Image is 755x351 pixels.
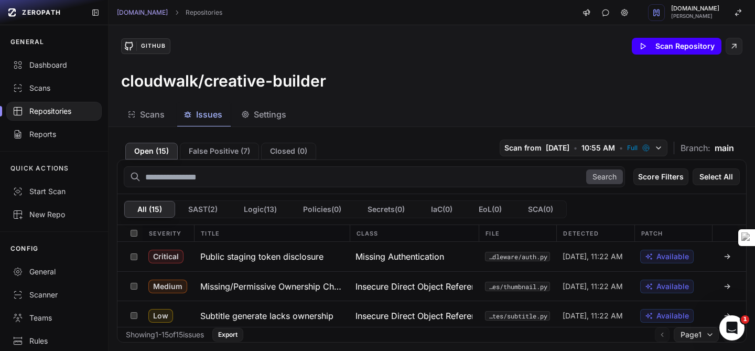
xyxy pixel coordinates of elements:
h3: Subtitle generate lacks ownership [200,310,333,322]
span: Medium [148,280,187,293]
div: Severity [143,225,195,241]
div: Class [350,225,479,241]
span: Insecure Direct Object Reference (IDOR) [355,310,472,322]
button: Export [212,328,243,342]
div: Title [194,225,349,241]
button: Select All [693,168,740,185]
span: Page 1 [681,329,702,340]
button: Public staging token disclosure [194,242,349,271]
button: Open (15) [125,143,178,159]
span: 1 [741,315,749,324]
div: File [479,225,556,241]
button: Scan from [DATE] • 10:55 AM • Full [500,140,667,156]
span: Low [148,309,173,323]
div: Repositories [13,106,95,116]
div: New Repo [13,209,95,220]
span: Branch: [681,142,710,154]
span: Critical [148,250,184,263]
span: main [715,142,734,154]
span: [DATE], 11:22 AM [563,311,623,321]
div: Critical Public staging token disclosure Missing Authentication src/middleware/auth.py [DATE], 11... [117,242,746,271]
div: Teams [13,313,95,323]
div: Scanner [13,290,95,300]
button: SCA(0) [515,201,566,218]
span: 10:55 AM [581,143,615,153]
p: CONFIG [10,244,38,253]
iframe: Intercom live chat [719,315,745,341]
div: Low Subtitle generate lacks ownership Insecure Direct Object Reference (IDOR) src/routes/subtitle... [117,301,746,330]
span: [DATE], 11:22 AM [563,281,623,292]
button: Secrets(0) [354,201,418,218]
span: Insecure Direct Object Reference (IDOR) [355,280,472,293]
div: Reports [13,129,95,140]
p: QUICK ACTIONS [10,164,69,173]
div: Scans [13,83,95,93]
div: General [13,267,95,277]
button: Scan Repository [632,38,721,55]
div: Patch [634,225,712,241]
button: False Positive (7) [180,143,259,159]
button: EoL(0) [466,201,515,218]
div: Medium Missing/Permissive Ownership Check Insecure Direct Object Reference (IDOR) src/routes/thum... [117,271,746,301]
button: Missing/Permissive Ownership Check [194,272,349,301]
button: Policies(0) [290,201,354,218]
button: All (15) [124,201,175,218]
span: Available [656,281,689,292]
h3: cloudwalk/creative-builder [121,71,326,90]
svg: chevron right, [173,9,180,16]
span: ZEROPATH [22,8,61,17]
span: Available [656,251,689,262]
div: Rules [13,336,95,346]
button: src/routes/subtitle.py [485,311,550,321]
button: Search [586,169,623,184]
span: [DATE], 11:22 AM [563,251,623,262]
div: Detected [556,225,634,241]
button: Page1 [674,327,719,342]
span: Available [656,311,689,321]
div: GitHub [136,41,170,51]
button: Subtitle generate lacks ownership [194,301,349,330]
div: Dashboard [13,60,95,70]
p: GENERAL [10,38,44,46]
span: Scan from [504,143,542,153]
button: Logic(13) [231,201,290,218]
div: Showing 1 - 15 of 15 issues [126,329,204,340]
span: Missing Authentication [355,250,444,263]
button: src/middleware/auth.py [485,252,550,261]
button: Closed (0) [261,143,316,159]
span: Scans [140,108,165,121]
span: [PERSON_NAME] [671,14,719,19]
h3: Public staging token disclosure [200,250,323,263]
nav: breadcrumb [117,8,222,17]
span: • [574,143,577,153]
span: [DOMAIN_NAME] [671,6,719,12]
button: Score Filters [633,168,688,185]
a: [DOMAIN_NAME] [117,8,168,17]
span: • [619,143,623,153]
span: Settings [254,108,286,121]
div: Start Scan [13,186,95,197]
a: ZEROPATH [4,4,83,21]
span: Issues [196,108,222,121]
h3: Missing/Permissive Ownership Check [200,280,343,293]
a: Repositories [186,8,222,17]
span: [DATE] [546,143,569,153]
button: SAST(2) [175,201,231,218]
button: IaC(0) [418,201,466,218]
button: src/routes/thumbnail.py [485,282,550,291]
span: Full [627,144,638,152]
